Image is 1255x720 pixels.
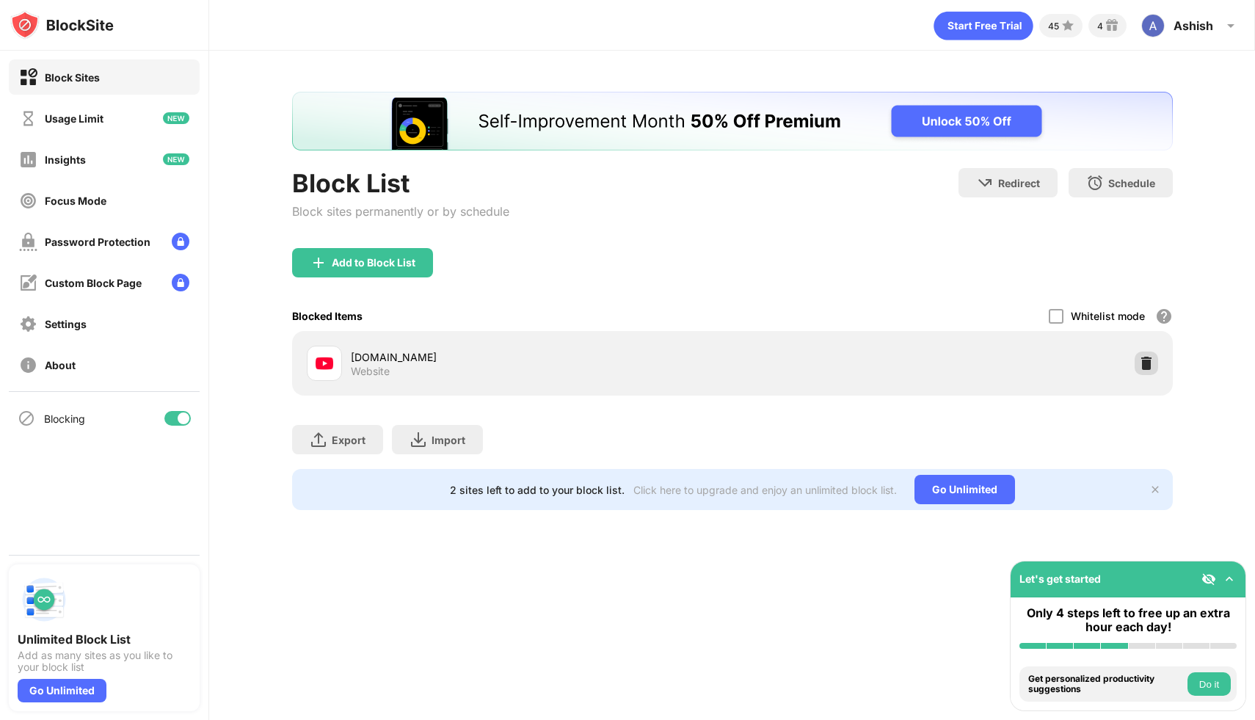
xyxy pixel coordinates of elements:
div: Whitelist mode [1071,310,1145,322]
div: 4 [1097,21,1103,32]
div: 45 [1048,21,1059,32]
div: Block sites permanently or by schedule [292,204,509,219]
img: logo-blocksite.svg [10,10,114,40]
img: points-small.svg [1059,17,1077,34]
img: blocking-icon.svg [18,410,35,427]
div: Add as many sites as you like to your block list [18,650,191,673]
iframe: Banner [292,92,1173,150]
img: new-icon.svg [163,112,189,124]
div: About [45,359,76,371]
div: Only 4 steps left to free up an extra hour each day! [1019,606,1237,634]
div: 2 sites left to add to your block list. [450,484,625,496]
div: Export [332,434,365,446]
img: block-on.svg [19,68,37,87]
img: about-off.svg [19,356,37,374]
div: Password Protection [45,236,150,248]
div: Usage Limit [45,112,103,125]
img: omni-setup-toggle.svg [1222,572,1237,586]
div: Import [432,434,465,446]
img: password-protection-off.svg [19,233,37,251]
img: favicons [316,354,333,372]
div: Unlimited Block List [18,632,191,647]
div: Get personalized productivity suggestions [1028,674,1184,695]
img: customize-block-page-off.svg [19,274,37,292]
div: Add to Block List [332,257,415,269]
div: Go Unlimited [914,475,1015,504]
div: Blocking [44,412,85,425]
div: Ashish [1174,18,1213,33]
img: new-icon.svg [163,153,189,165]
div: Website [351,365,390,378]
div: Insights [45,153,86,166]
img: focus-off.svg [19,192,37,210]
div: Blocked Items [292,310,363,322]
div: Block List [292,168,509,198]
img: insights-off.svg [19,150,37,169]
img: x-button.svg [1149,484,1161,495]
img: time-usage-off.svg [19,109,37,128]
div: Focus Mode [45,194,106,207]
img: push-block-list.svg [18,573,70,626]
div: Custom Block Page [45,277,142,289]
button: Do it [1187,672,1231,696]
div: Go Unlimited [18,679,106,702]
div: animation [934,11,1033,40]
div: Schedule [1108,177,1155,189]
div: Click here to upgrade and enjoy an unlimited block list. [633,484,897,496]
img: lock-menu.svg [172,274,189,291]
div: [DOMAIN_NAME] [351,349,732,365]
div: Redirect [998,177,1040,189]
img: reward-small.svg [1103,17,1121,34]
img: lock-menu.svg [172,233,189,250]
div: Settings [45,318,87,330]
img: settings-off.svg [19,315,37,333]
div: Block Sites [45,71,100,84]
img: ACg8ocKOkGvsut07Rqz0M0-xdhUzRwcgNdhCvQdMYPwS_sxPkt5xrQ=s96-c [1141,14,1165,37]
img: eye-not-visible.svg [1201,572,1216,586]
div: Let's get started [1019,572,1101,585]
